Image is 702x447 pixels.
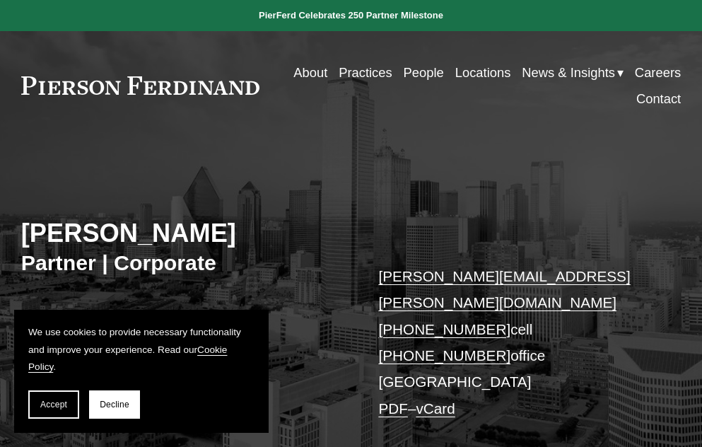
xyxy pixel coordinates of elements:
h3: Partner | Corporate [21,250,351,277]
a: [PHONE_NUMBER] [378,347,510,364]
a: [PHONE_NUMBER] [378,321,510,337]
p: We use cookies to provide necessary functionality and improve your experience. Read our . [28,324,255,376]
button: Decline [89,390,140,419]
button: Accept [28,390,79,419]
a: [PERSON_NAME][EMAIL_ADDRESS][PERSON_NAME][DOMAIN_NAME] [378,268,630,310]
a: PDF [378,400,408,417]
span: Accept [40,400,67,410]
a: About [293,59,327,86]
a: People [404,59,444,86]
a: Practices [339,59,392,86]
span: News & Insights [522,61,615,84]
span: Decline [100,400,129,410]
a: vCard [416,400,455,417]
h2: [PERSON_NAME] [21,218,351,249]
a: Careers [635,59,681,86]
section: Cookie banner [14,310,269,433]
a: Locations [455,59,511,86]
a: folder dropdown [522,59,624,86]
a: Contact [636,86,681,112]
p: cell office [GEOGRAPHIC_DATA] – [378,263,653,422]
